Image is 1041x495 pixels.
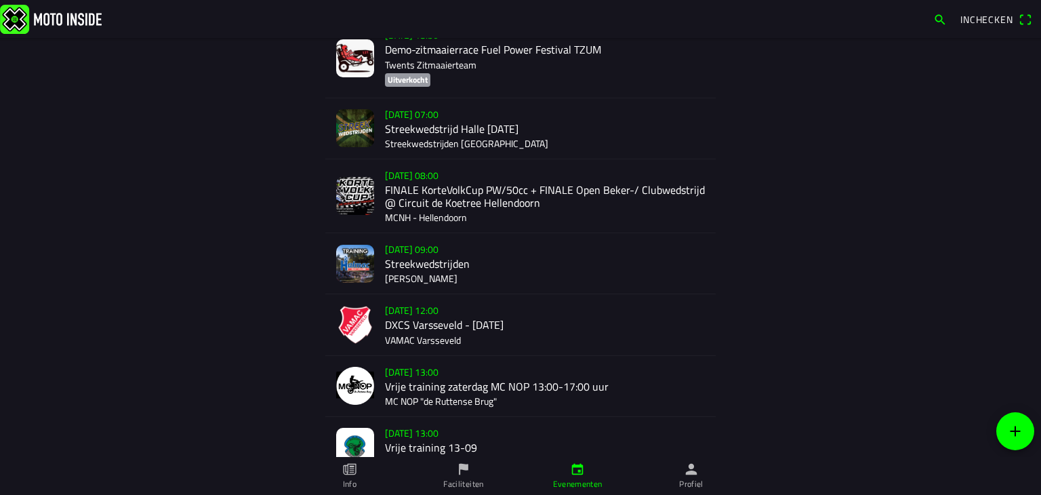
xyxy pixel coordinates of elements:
img: NjdwpvkGicnr6oC83998ZTDUeXJJ29cK9cmzxz8K.png [336,367,374,405]
ion-icon: add [1007,423,1023,439]
a: [DATE] 18:30Demo-zitmaaierrace Fuel Power Festival TZUMTwents ZitmaaierteamUitverkocht [325,19,716,98]
ion-label: Faciliteiten [443,478,483,490]
a: [DATE] 13:00Vrije training zaterdag MC NOP 13:00-17:00 uurMC NOP "de Ruttense Brug" [325,356,716,417]
ion-icon: calendar [570,462,585,477]
a: search [926,7,954,31]
img: Jr9onrC0yD8203rv07GQoPFRO05txJl9KEmks7zX.jpg [336,39,374,77]
img: wnU9VZkziWAzZjs8lAG3JHcHr0adhkas7rPV26Ps.jpg [336,177,374,215]
ion-icon: paper [342,462,357,477]
a: [DATE] 08:00FINALE KorteVolkCup PW/50cc + FINALE Open Beker-/ Clubwedstrijd @ Circuit de Koetree ... [325,159,716,233]
img: Y5rwN9z9uPcyXeovWO1qn41Q4V5LkcRjVCcyV7Gt.jpg [336,109,374,147]
ion-icon: flag [456,462,471,477]
a: Incheckenqr scanner [954,7,1038,31]
a: [DATE] 09:00Streekwedstrijden[PERSON_NAME] [325,233,716,294]
a: [DATE] 07:00Streekwedstrijd Halle [DATE]Streekwedstrijden [GEOGRAPHIC_DATA] [325,98,716,159]
span: Inchecken [960,12,1013,26]
img: qaiuHcGyss22570fqZKCwYI5GvCJxDNyPIX6KLCV.png [336,306,374,344]
ion-label: Evenementen [553,478,603,490]
img: LHdt34qjO8I1ikqy75xviT6zvODe0JOmFLV3W9KQ.jpeg [336,428,374,466]
ion-label: Info [343,478,356,490]
a: [DATE] 13:00Vrije training 13-09AMBC-Staphorst [325,417,716,478]
a: [DATE] 12:00DXCS Varsseveld - [DATE]VAMAC Varsseveld [325,294,716,355]
ion-icon: person [684,462,699,477]
ion-label: Profiel [679,478,703,490]
img: N3lxsS6Zhak3ei5Q5MtyPEvjHqMuKUUTBqHB2i4g.png [336,245,374,283]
